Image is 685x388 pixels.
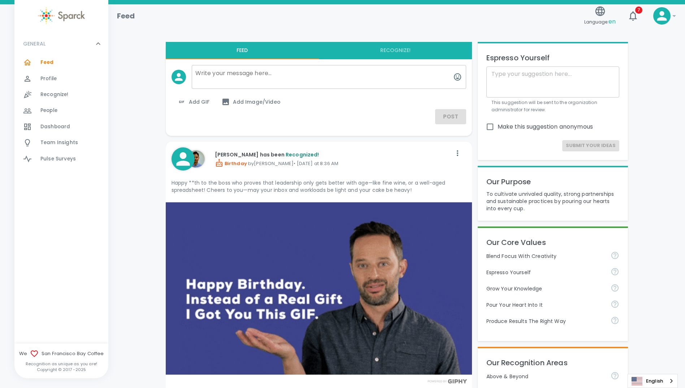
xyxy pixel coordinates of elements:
[486,269,605,276] p: Espresso Yourself
[584,17,616,27] span: Language:
[38,7,85,24] img: Sparck logo
[40,75,57,82] span: Profile
[319,42,472,59] button: Recognize!
[187,150,205,168] img: Picture of Mikhail Coloyan
[14,103,108,118] a: People
[491,99,614,113] p: This suggestion will be sent to the organization administrator for review.
[40,91,69,98] span: Recognize!
[635,7,642,14] span: 7
[486,285,605,292] p: Grow Your Knowledge
[221,98,281,106] span: Add Image/Video
[14,33,108,55] div: GENERAL
[486,357,619,368] p: Our Recognition Areas
[14,87,108,103] a: Recognize!
[581,3,619,29] button: Language:en
[14,7,108,24] a: Sparck logo
[215,160,247,167] span: Birthday
[14,349,108,358] span: We San Francisco Bay Coffee
[172,179,466,194] p: Happy **th to the boss who proves that leadership only gets better with age—like fine wine, or a ...
[14,361,108,367] p: Recognition as unique as you are!
[40,107,57,114] span: People
[40,139,78,146] span: Team Insights
[611,284,619,292] svg: Follow your curiosity and learn together
[14,367,108,372] p: Copyright © 2017 - 2025
[166,42,472,59] div: interaction tabs
[628,374,678,388] div: Language
[14,151,108,167] a: Pulse Surveys
[177,98,210,106] span: Add GIF
[23,40,45,47] p: GENERAL
[215,159,452,167] p: by [PERSON_NAME] • [DATE] at 8:36 AM
[486,176,619,187] p: Our Purpose
[486,52,619,64] p: Espresso Yourself
[611,251,619,260] svg: Achieve goals today and innovate for tomorrow
[498,122,593,131] span: Make this suggestion anonymous
[40,155,76,163] span: Pulse Surveys
[611,371,619,380] svg: For going above and beyond!
[14,55,108,70] a: Feed
[486,237,619,248] p: Our Core Values
[486,301,605,309] p: Pour Your Heart Into It
[608,17,616,26] span: en
[611,300,619,309] svg: Come to work to make a difference in your own way
[486,373,605,380] p: Above & Beyond
[486,253,605,260] p: Blend Focus With Creativity
[628,374,678,388] aside: Language selected: English
[486,190,619,212] p: To cultivate unrivaled quality, strong partnerships and sustainable practices by pouring our hear...
[628,374,677,388] a: English
[40,123,70,130] span: Dashboard
[14,71,108,87] a: Profile
[286,151,319,158] span: Recognized!
[486,318,605,325] p: Produce Results The Right Way
[426,379,469,384] img: Powered by GIPHY
[40,59,54,66] span: Feed
[14,55,108,170] div: GENERAL
[166,42,319,59] button: Feed
[215,151,452,158] p: [PERSON_NAME] has been
[624,7,642,25] button: 7
[611,267,619,276] svg: Share your voice and your ideas
[14,135,108,151] a: Team Insights
[14,119,108,135] a: Dashboard
[117,10,135,22] h1: Feed
[611,316,619,325] svg: Find success working together and doing the right thing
